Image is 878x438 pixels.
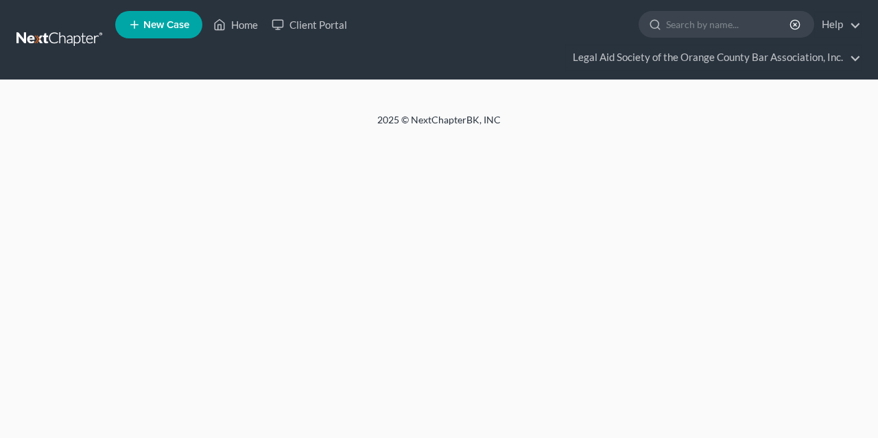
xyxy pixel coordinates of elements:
input: Search by name... [666,12,792,37]
a: Help [815,12,861,37]
span: New Case [143,20,189,30]
a: Home [206,12,265,37]
a: Legal Aid Society of the Orange County Bar Association, Inc. [566,45,861,70]
a: Client Portal [265,12,354,37]
div: 2025 © NextChapterBK, INC [48,113,830,138]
